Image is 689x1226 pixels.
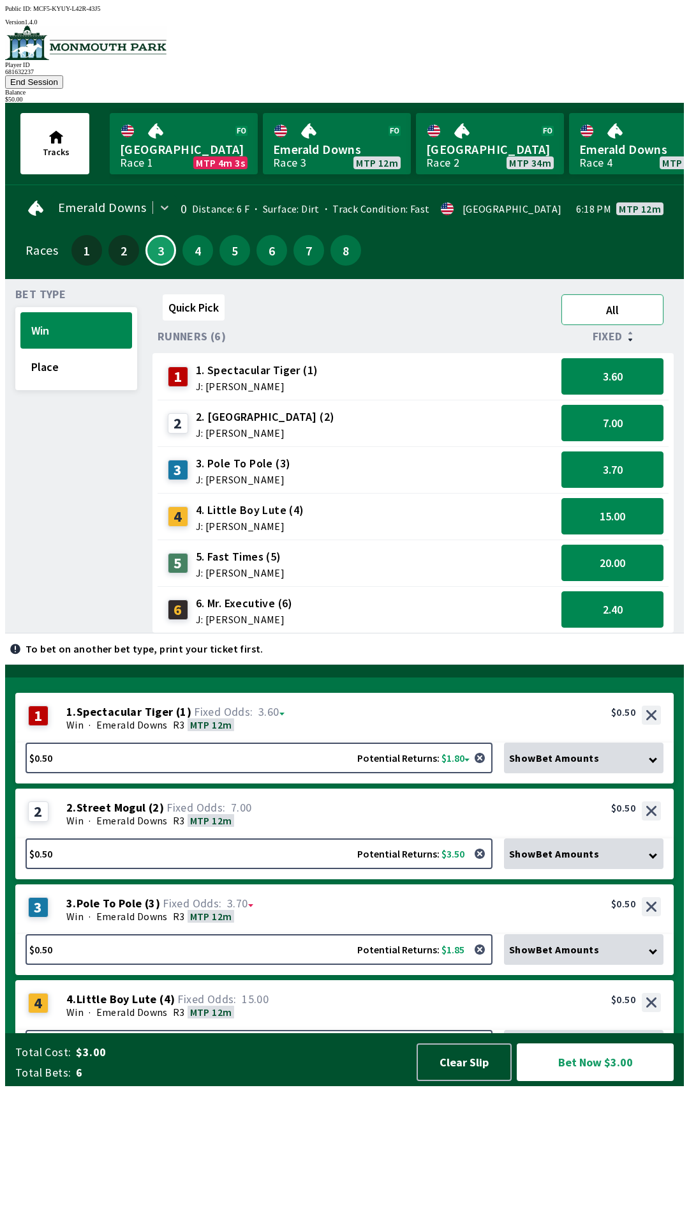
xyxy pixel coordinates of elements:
span: J: [PERSON_NAME] [196,521,304,531]
button: 6 [256,235,287,266]
span: MTP 12m [190,814,232,827]
div: Race 2 [426,158,459,168]
a: [GEOGRAPHIC_DATA]Race 1MTP 4m 3s [110,113,258,174]
span: 4. Little Boy Lute (4) [196,502,304,518]
span: 2. [GEOGRAPHIC_DATA] (2) [196,409,335,425]
button: 2 [108,235,139,266]
div: 2 [168,413,188,434]
span: 8 [334,246,358,255]
div: Version 1.4.0 [5,19,684,26]
div: Race 3 [273,158,306,168]
span: 20.00 [600,556,625,570]
span: 15.00 [242,992,269,1006]
div: 6 [168,600,188,620]
div: 4 [168,506,188,527]
div: $0.50 [611,897,635,910]
button: Win [20,312,132,349]
span: 2 . [66,801,77,814]
div: 5 [168,553,188,573]
span: Win [66,1006,84,1018]
span: Surface: Dirt [249,202,320,215]
button: 7.00 [561,405,663,441]
span: 3.70 [227,896,248,911]
span: Emerald Downs [96,718,168,731]
button: Bet Now $3.00 [517,1043,674,1081]
button: Place [20,349,132,385]
div: $0.50 [611,993,635,1006]
span: MCF5-KYUY-L42R-43J5 [33,5,101,12]
span: ( 2 ) [149,801,164,814]
span: 3.60 [603,369,623,384]
span: 2 [112,246,136,255]
span: Bet Type [15,289,66,299]
span: J: [PERSON_NAME] [196,614,293,624]
span: 3 . [66,897,77,910]
span: [GEOGRAPHIC_DATA] [426,141,554,158]
span: Emerald Downs [96,814,168,827]
span: 15.00 [600,509,625,524]
span: Show Bet Amounts [509,752,599,764]
span: 4 [186,246,210,255]
span: R3 [173,1006,185,1018]
span: Emerald Downs [96,910,168,923]
div: Fixed [556,330,669,343]
div: Balance [5,89,684,96]
span: 4 . [66,993,77,1006]
span: J: [PERSON_NAME] [196,428,335,438]
span: MTP 12m [190,910,232,923]
span: Emerald Downs [58,202,146,213]
div: Race 1 [120,158,153,168]
button: 3.70 [561,451,663,488]
span: MTP 34m [509,158,551,168]
span: 6. Mr. Executive (6) [196,595,293,612]
span: Win [66,910,84,923]
span: MTP 12m [619,204,661,214]
button: 5 [219,235,250,266]
span: MTP 12m [356,158,398,168]
span: ( 3 ) [145,897,160,910]
p: To bet on another bet type, print your ticket first. [26,644,263,654]
div: Runners (6) [158,330,556,343]
button: $0.50Potential Returns: $1.80 [26,743,493,773]
button: 4 [182,235,213,266]
span: Fixed [593,331,623,342]
span: 7.00 [231,800,252,815]
span: Emerald Downs [273,141,401,158]
div: $ 50.00 [5,96,684,103]
span: Place [31,359,121,374]
span: 3.70 [603,462,623,477]
div: 4 [28,993,48,1013]
span: Emerald Downs [96,1006,168,1018]
span: · [89,1006,91,1018]
span: 1 . [66,706,77,718]
span: [GEOGRAPHIC_DATA] [120,141,248,158]
span: · [89,718,91,731]
span: Win [66,814,84,827]
span: Win [31,323,121,338]
span: · [89,910,91,923]
span: R3 [173,814,185,827]
img: venue logo [5,26,167,60]
span: Little Boy Lute [77,993,157,1006]
div: Public ID: [5,5,684,12]
span: MTP 12m [190,718,232,731]
button: All [561,294,663,325]
div: 0 [179,204,187,214]
span: Track Condition: Fast [320,202,430,215]
button: 3 [145,235,176,266]
span: Distance: 6 F [192,202,249,215]
span: 2.40 [603,602,623,617]
div: 681632237 [5,68,684,75]
span: $3.00 [76,1045,404,1060]
button: End Session [5,75,63,89]
span: 7.00 [603,416,623,430]
a: [GEOGRAPHIC_DATA]Race 2MTP 34m [416,113,564,174]
button: $0.50Potential Returns: $1.85 [26,934,493,965]
span: 6:18 PM [576,204,611,214]
button: $0.50Potential Returns: $3.50 [26,838,493,869]
span: 1 [75,246,99,255]
span: Show Bet Amounts [509,943,599,956]
span: Total Cost: [15,1045,71,1060]
span: Bet Now $3.00 [528,1054,663,1070]
button: 3.60 [561,358,663,395]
